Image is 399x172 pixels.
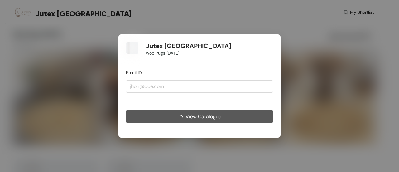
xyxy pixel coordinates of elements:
span: loading [178,115,185,120]
span: wool rugs [DATE] [146,50,179,57]
button: View Catalogue [126,110,273,123]
input: jhon@doe.com [126,80,273,93]
span: Email ID [126,70,142,76]
img: Buyer Portal [126,42,138,54]
h1: Jutex [GEOGRAPHIC_DATA] [146,42,231,50]
span: View Catalogue [185,112,221,120]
